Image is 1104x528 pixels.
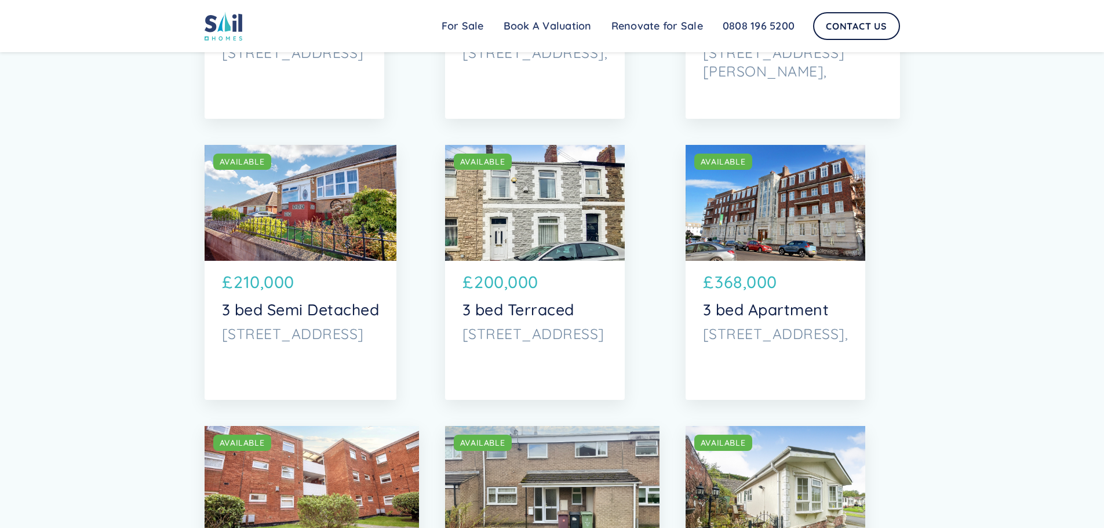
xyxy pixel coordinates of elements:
p: 200,000 [474,270,538,294]
p: 368,000 [715,270,777,294]
img: sail home logo colored [205,12,243,41]
a: AVAILABLE£200,0003 bed Terraced[STREET_ADDRESS] [445,145,625,400]
p: 3 bed Terraced [462,300,607,319]
p: 3 bed Semi Detached [222,300,380,319]
a: For Sale [432,14,494,38]
div: AVAILABLE [220,437,265,449]
p: £ [462,270,473,294]
a: Contact Us [813,12,900,40]
div: AVAILABLE [701,156,746,167]
a: AVAILABLE£368,0003 bed Apartment[STREET_ADDRESS], [686,145,866,400]
div: AVAILABLE [220,156,265,167]
p: [STREET_ADDRESS], [462,43,608,62]
p: £ [703,270,714,294]
p: [STREET_ADDRESS], [703,325,848,343]
div: AVAILABLE [701,437,746,449]
a: AVAILABLE£210,0003 bed Semi Detached[STREET_ADDRESS] [205,145,397,400]
a: Renovate for Sale [602,14,713,38]
p: [STREET_ADDRESS] [462,325,607,343]
p: [STREET_ADDRESS] [222,43,367,62]
p: 210,000 [234,270,294,294]
p: £ [222,270,233,294]
div: AVAILABLE [460,437,505,449]
a: 0808 196 5200 [713,14,804,38]
p: [STREET_ADDRESS][PERSON_NAME], [703,43,883,81]
a: Book A Valuation [494,14,602,38]
p: [STREET_ADDRESS] [222,325,380,343]
p: 3 bed Apartment [703,300,848,319]
div: AVAILABLE [460,156,505,167]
